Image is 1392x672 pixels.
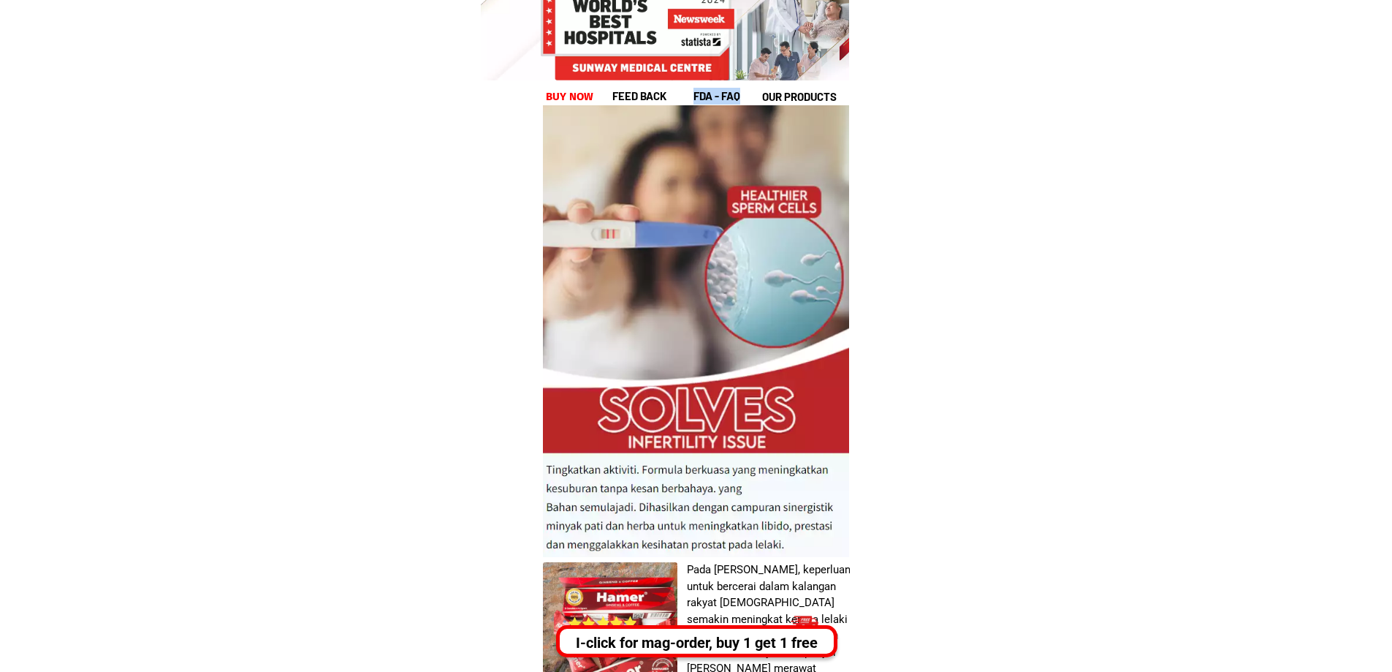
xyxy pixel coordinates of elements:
font: I-click for mag-order, buy 1 get 1 free [574,633,816,651]
font: Buy now [544,88,594,104]
font: feed back [612,89,666,102]
font: FDA - FAQ [693,89,740,102]
font: our products [762,90,837,103]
